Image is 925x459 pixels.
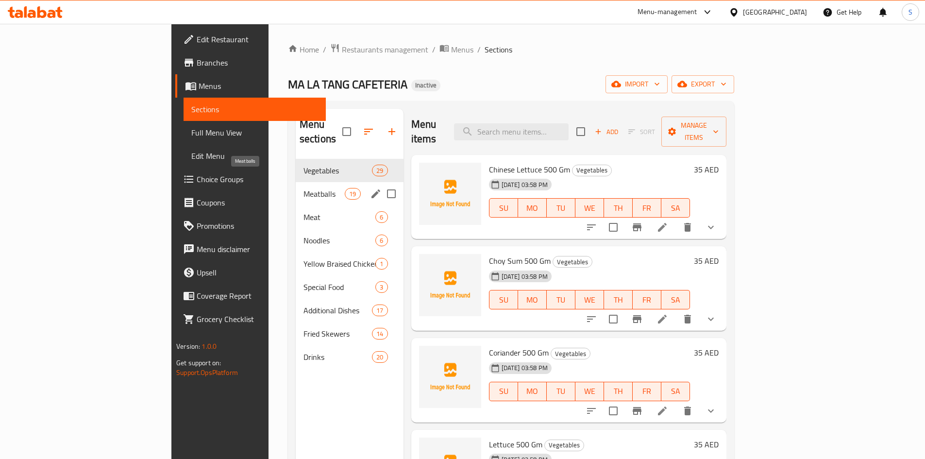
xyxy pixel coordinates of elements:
[579,384,600,398] span: WE
[579,201,600,215] span: WE
[296,229,404,252] div: Noodles6
[551,348,590,359] div: Vegetables
[197,57,318,68] span: Branches
[372,305,387,316] div: items
[296,205,404,229] div: Meat6
[489,198,518,218] button: SU
[345,188,360,200] div: items
[603,309,623,329] span: Select to update
[296,182,404,205] div: Meatballs19edit
[743,7,807,17] div: [GEOGRAPHIC_DATA]
[518,290,547,309] button: MO
[176,357,221,369] span: Get support on:
[372,165,387,176] div: items
[345,189,360,199] span: 19
[591,124,622,139] span: Add item
[633,382,661,401] button: FR
[197,267,318,278] span: Upsell
[176,340,200,353] span: Version:
[303,351,372,363] span: Drinks
[669,119,719,144] span: Manage items
[439,43,473,56] a: Menus
[676,216,699,239] button: delete
[661,198,690,218] button: SA
[191,150,318,162] span: Edit Menu
[522,293,543,307] span: MO
[451,44,473,55] span: Menus
[372,306,387,315] span: 17
[380,120,404,143] button: Add section
[175,51,326,74] a: Branches
[489,254,551,268] span: Choy Sum 500 Gm
[296,345,404,369] div: Drinks20
[303,258,376,270] span: Yellow Braised Chicken Rice
[679,78,726,90] span: export
[637,201,657,215] span: FR
[625,307,649,331] button: Branch-specific-item
[375,281,387,293] div: items
[372,353,387,362] span: 20
[489,437,542,452] span: Lettuce 500 Gm
[175,284,326,307] a: Coverage Report
[637,293,657,307] span: FR
[637,384,657,398] span: FR
[665,293,686,307] span: SA
[608,384,629,398] span: TH
[551,201,572,215] span: TU
[580,307,603,331] button: sort-choices
[303,165,372,176] div: Vegetables
[672,75,734,93] button: export
[633,198,661,218] button: FR
[705,221,717,233] svg: Show Choices
[522,384,543,398] span: MO
[296,159,404,182] div: Vegetables29
[608,293,629,307] span: TH
[376,259,387,269] span: 1
[303,188,345,200] span: Meatballs
[303,305,372,316] span: Additional Dishes
[296,299,404,322] div: Additional Dishes17
[694,346,719,359] h6: 35 AED
[372,328,387,340] div: items
[553,256,592,268] span: Vegetables
[613,78,660,90] span: import
[908,7,912,17] span: S
[199,80,318,92] span: Menus
[191,103,318,115] span: Sections
[545,440,584,451] span: Vegetables
[296,155,404,373] nav: Menu sections
[375,258,387,270] div: items
[489,345,549,360] span: Coriander 500 Gm
[605,75,668,93] button: import
[376,213,387,222] span: 6
[604,198,633,218] button: TH
[372,351,387,363] div: items
[656,313,668,325] a: Edit menu item
[175,191,326,214] a: Coupons
[699,399,723,423] button: show more
[175,238,326,261] a: Menu disclaimer
[665,201,686,215] span: SA
[518,382,547,401] button: MO
[593,126,620,137] span: Add
[633,290,661,309] button: FR
[591,124,622,139] button: Add
[184,98,326,121] a: Sections
[622,124,661,139] span: Select section first
[197,243,318,255] span: Menu disclaimer
[454,123,569,140] input: search
[575,198,604,218] button: WE
[184,144,326,168] a: Edit Menu
[375,235,387,246] div: items
[661,117,726,147] button: Manage items
[656,221,668,233] a: Edit menu item
[551,348,590,359] span: Vegetables
[547,198,575,218] button: TU
[699,216,723,239] button: show more
[175,307,326,331] a: Grocery Checklist
[572,165,611,176] span: Vegetables
[580,399,603,423] button: sort-choices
